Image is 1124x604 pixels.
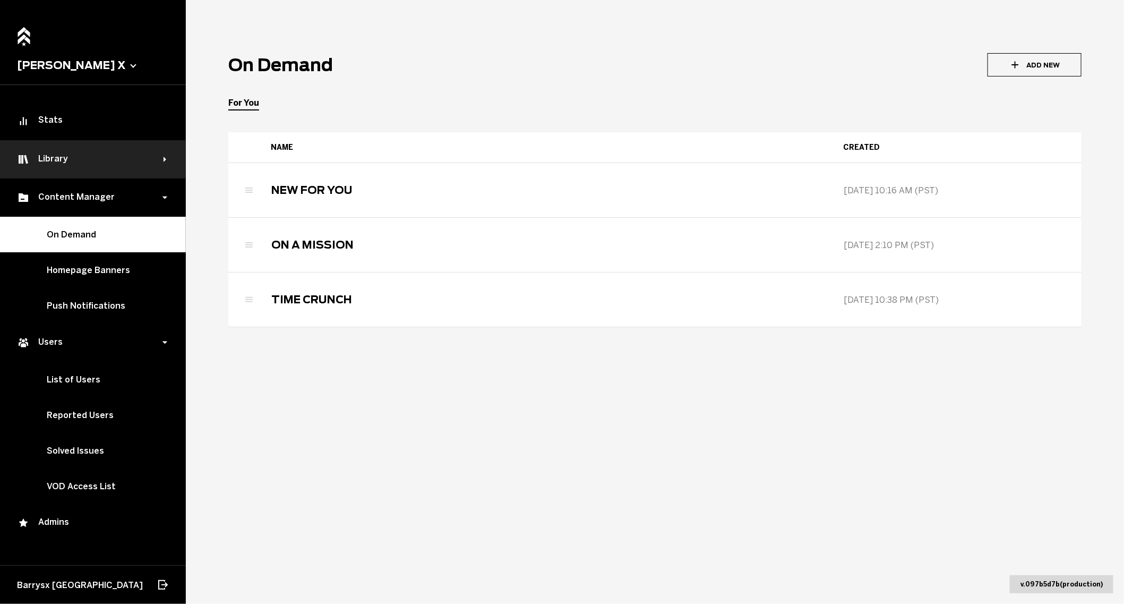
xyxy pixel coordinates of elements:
tr: NEW FOR YOU[DATE] 10:16 AM (PST) [228,163,1082,218]
th: name [260,132,833,163]
span: [DATE] 10:38 PM (PST) [844,295,939,305]
div: Library [17,153,164,166]
div: Admins [17,517,169,530]
button: [PERSON_NAME] X [17,59,169,72]
div: For You [228,98,259,108]
h3: ON A MISSION [271,239,354,251]
div: Users [17,336,164,349]
h1: On Demand [228,55,333,75]
div: v. 097b5d7b ( production ) [1010,575,1113,593]
button: Log out [156,573,169,597]
tr: TIME CRUNCH[DATE] 10:38 PM (PST) [228,273,1082,327]
span: [DATE] 2:10 PM (PST) [844,240,934,250]
span: [DATE] 10:16 AM (PST) [844,185,938,195]
a: Home [14,21,33,44]
div: Content Manager [17,191,164,204]
tr: ON A MISSION[DATE] 2:10 PM (PST) [228,218,1082,273]
div: Stats [17,115,169,127]
button: Add New [988,53,1082,76]
span: Barrysx [GEOGRAPHIC_DATA] [17,580,143,590]
th: created [833,132,1082,163]
h3: TIME CRUNCH [271,293,352,306]
h3: NEW FOR YOU [271,184,353,197]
